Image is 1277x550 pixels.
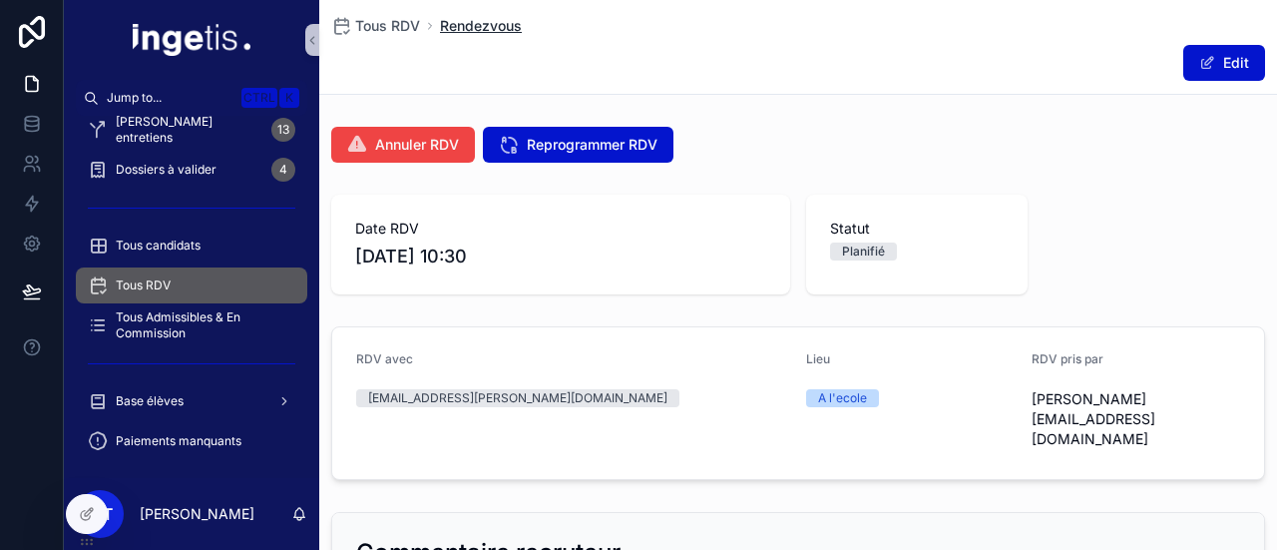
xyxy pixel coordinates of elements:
[1183,45,1265,81] button: Edit
[140,504,254,524] p: [PERSON_NAME]
[133,24,250,56] img: App logo
[375,135,459,155] span: Annuler RDV
[271,118,295,142] div: 13
[76,228,307,264] a: Tous candidats
[107,90,233,106] span: Jump to...
[331,127,475,163] button: Annuler RDV
[830,219,1004,239] span: Statut
[440,16,522,36] a: Rendezvous
[271,158,295,182] div: 4
[1032,351,1103,366] span: RDV pris par
[355,16,420,36] span: Tous RDV
[281,90,297,106] span: K
[818,389,867,407] div: A l'ecole
[355,243,766,271] span: [DATE] 10:30
[116,277,171,293] span: Tous RDV
[76,80,307,116] button: Jump to...CtrlK
[76,152,307,188] a: Dossiers à valider4
[76,423,307,459] a: Paiements manquants
[76,307,307,343] a: Tous Admissibles & En Commission
[355,219,766,239] span: Date RDV
[116,238,201,254] span: Tous candidats
[116,114,263,146] span: [PERSON_NAME] entretiens
[1032,389,1241,449] span: [PERSON_NAME][EMAIL_ADDRESS][DOMAIN_NAME]
[76,383,307,419] a: Base élèves
[116,433,241,449] span: Paiements manquants
[368,389,667,407] div: [EMAIL_ADDRESS][PERSON_NAME][DOMAIN_NAME]
[331,16,420,36] a: Tous RDV
[76,112,307,148] a: [PERSON_NAME] entretiens13
[116,393,184,409] span: Base élèves
[356,351,413,366] span: RDV avec
[116,309,287,341] span: Tous Admissibles & En Commission
[483,127,673,163] button: Reprogrammer RDV
[116,162,216,178] span: Dossiers à valider
[64,116,319,478] div: scrollable content
[527,135,657,155] span: Reprogrammer RDV
[842,243,885,261] div: Planifié
[806,351,830,366] span: Lieu
[76,268,307,303] a: Tous RDV
[241,88,277,108] span: Ctrl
